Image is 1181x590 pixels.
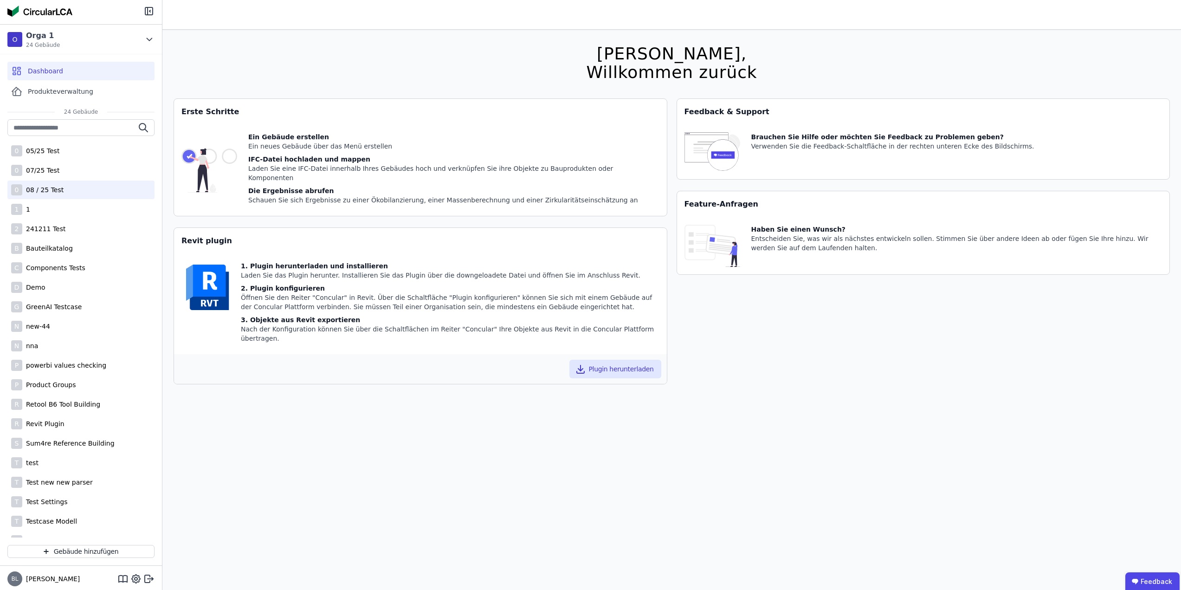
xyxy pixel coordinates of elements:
div: 3. Objekte aus Revit exportieren [241,315,659,324]
div: powerbi values checking [22,361,106,370]
button: Gebäude hinzufügen [7,545,155,558]
div: IFC-Datei hochladen und mappen [248,155,659,164]
img: Concular [7,6,72,17]
div: Testcase Modell [22,517,77,526]
div: D [11,282,22,293]
div: Bauteilkatalog [22,244,73,253]
div: 0 [11,165,22,176]
div: 0 [11,184,22,195]
div: O [7,32,22,47]
div: 1 [22,205,30,214]
div: S [11,438,22,449]
div: 241211 Test [22,224,65,233]
div: T [11,457,22,468]
div: 2. Plugin konfigurieren [241,284,659,293]
span: [PERSON_NAME] [22,574,80,584]
div: 08 / 25 Test [22,185,64,195]
div: test [22,458,39,467]
div: Orga 1 [26,30,60,41]
div: Die Ergebnisse abrufen [248,186,659,195]
div: Feature-Anfragen [677,191,1170,217]
div: nna [22,341,38,350]
div: Nach der Konfiguration können Sie über die Schaltflächen im Reiter "Concular" Ihre Objekte aus Re... [241,324,659,343]
div: GreenAI Testcase [22,302,82,311]
span: BL [12,576,19,582]
div: T [11,496,22,507]
div: Revit plugin [174,228,667,254]
button: Plugin herunterladen [569,360,661,378]
div: Schauen Sie sich Ergebnisse zu einer Ökobilanzierung, einer Massenberechnung und einer Zirkularit... [248,195,659,205]
div: Brauchen Sie Hilfe oder möchten Sie Feedback zu Problemen geben? [751,132,1034,142]
div: 07/25 Test [22,166,59,175]
div: new-44 [22,322,50,331]
div: N [11,321,22,332]
div: 1. Plugin herunterladen und installieren [241,261,659,271]
div: Laden Sie eine IFC-Datei innerhalb Ihres Gebäudes hoch und verknüpfen Sie ihre Objekte zu Bauprod... [248,164,659,182]
img: feedback-icon-HCTs5lye.svg [684,132,740,172]
div: C [11,262,22,273]
div: Components Tests [22,263,85,272]
div: Sum4re Reference Building [22,439,115,448]
div: T [11,535,22,546]
div: 2 [11,223,22,234]
div: P [11,379,22,390]
span: 24 Gebäude [26,41,60,49]
div: R [11,399,22,410]
div: 1 [11,204,22,215]
div: Erste Schritte [174,99,667,125]
div: Entscheiden Sie, was wir als nächstes entwickeln sollen. Stimmen Sie über andere Ideen ab oder fü... [751,234,1162,253]
div: Testing Units Transformation [22,536,118,545]
div: Product Groups [22,380,76,389]
div: T [11,477,22,488]
img: feature_request_tile-UiXE1qGU.svg [684,225,740,267]
div: Test Settings [22,497,67,506]
div: Demo [22,283,45,292]
div: Laden Sie das Plugin herunter. Installieren Sie das Plugin über die downgeloadete Datei und öffne... [241,271,659,280]
div: Haben Sie einen Wunsch? [751,225,1162,234]
div: Ein neues Gebäude über das Menü erstellen [248,142,659,151]
div: Revit Plugin [22,419,65,428]
div: 0 [11,145,22,156]
div: Öffnen Sie den Reiter "Concular" in Revit. Über die Schaltfläche "Plugin konfigurieren" können Si... [241,293,659,311]
span: 24 Gebäude [55,108,107,116]
img: revit-YwGVQcbs.svg [181,261,233,313]
div: R [11,418,22,429]
div: 05/25 Test [22,146,59,156]
div: Feedback & Support [677,99,1170,125]
div: P [11,360,22,371]
div: Test new new parser [22,478,93,487]
div: G [11,301,22,312]
span: Produkteverwaltung [28,87,93,96]
div: B [11,243,22,254]
span: Dashboard [28,66,63,76]
div: Verwenden Sie die Feedback-Schaltfläche in der rechten unteren Ecke des Bildschirms. [751,142,1034,151]
div: N [11,340,22,351]
div: [PERSON_NAME], [586,45,757,63]
div: Retool B6 Tool Building [22,400,100,409]
div: Willkommen zurück [586,63,757,82]
img: getting_started_tile-DrF_GRSv.svg [181,132,237,208]
div: T [11,516,22,527]
div: Ein Gebäude erstellen [248,132,659,142]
